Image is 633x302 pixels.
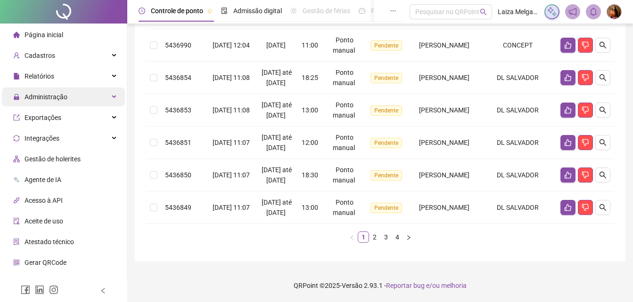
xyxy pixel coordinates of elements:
[564,139,572,146] span: like
[370,138,402,148] span: Pendente
[342,282,362,289] span: Versão
[13,32,20,38] span: home
[599,139,607,146] span: search
[582,171,589,179] span: dislike
[262,69,292,87] span: [DATE] até [DATE]
[302,204,318,211] span: 13:00
[370,170,402,181] span: Pendente
[262,101,292,119] span: [DATE] até [DATE]
[25,114,61,121] span: Exportações
[370,232,380,242] a: 2
[333,101,355,119] span: Ponto manual
[165,204,191,211] span: 5436849
[165,139,191,146] span: 5436851
[165,74,191,81] span: 5436854
[582,74,589,81] span: dislike
[302,171,318,179] span: 18:30
[370,203,402,213] span: Pendente
[349,235,355,240] span: left
[479,29,557,62] td: CONCEPT
[390,8,396,14] span: ellipsis
[419,139,469,146] span: [PERSON_NAME]
[358,231,369,243] li: 1
[49,285,58,294] span: instagram
[582,204,589,211] span: dislike
[333,199,355,216] span: Ponto manual
[25,217,63,225] span: Aceite de uso
[392,232,403,242] a: 4
[13,135,20,142] span: sync
[302,139,318,146] span: 12:00
[419,106,469,114] span: [PERSON_NAME]
[333,36,355,54] span: Ponto manual
[479,62,557,94] td: DL SALVADOR
[599,74,607,81] span: search
[213,204,250,211] span: [DATE] 11:07
[392,231,403,243] li: 4
[207,8,213,14] span: pushpin
[358,232,369,242] a: 1
[380,231,392,243] li: 3
[479,159,557,191] td: DL SALVADOR
[498,7,539,17] span: Laiza Melgaço - DL Cargo
[564,41,572,49] span: like
[13,52,20,59] span: user-add
[359,8,365,14] span: dashboard
[371,7,408,15] span: Painel do DP
[165,106,191,114] span: 5436853
[564,171,572,179] span: like
[607,5,621,19] img: 85600
[479,191,557,224] td: DL SALVADOR
[599,204,607,211] span: search
[25,135,59,142] span: Integrações
[582,106,589,114] span: dislike
[333,166,355,184] span: Ponto manual
[419,74,469,81] span: [PERSON_NAME]
[262,199,292,216] span: [DATE] até [DATE]
[13,94,20,100] span: lock
[419,171,469,179] span: [PERSON_NAME]
[221,8,228,14] span: file-done
[25,176,61,183] span: Agente de IA
[13,73,20,79] span: file
[25,197,63,204] span: Acesso à API
[25,52,55,59] span: Cadastros
[568,8,577,16] span: notification
[480,8,487,16] span: search
[582,139,589,146] span: dislike
[302,106,318,114] span: 13:00
[290,8,297,14] span: sun
[13,218,20,224] span: audit
[13,238,20,245] span: solution
[151,7,203,15] span: Controle de ponto
[127,269,633,302] footer: QRPoint © 2025 - 2.93.1 -
[303,7,350,15] span: Gestão de férias
[599,106,607,114] span: search
[370,105,402,116] span: Pendente
[479,94,557,127] td: DL SALVADOR
[25,93,67,101] span: Administração
[165,41,191,49] span: 5436990
[25,155,81,163] span: Gestão de holerites
[21,285,30,294] span: facebook
[262,134,292,151] span: [DATE] até [DATE]
[479,127,557,159] td: DL SALVADOR
[381,232,391,242] a: 3
[406,235,411,240] span: right
[302,74,318,81] span: 18:25
[370,40,402,51] span: Pendente
[564,74,572,81] span: like
[139,8,145,14] span: clock-circle
[13,156,20,162] span: apartment
[213,106,250,114] span: [DATE] 11:08
[213,41,250,49] span: [DATE] 12:04
[333,69,355,87] span: Ponto manual
[403,231,414,243] li: Próxima página
[333,134,355,151] span: Ponto manual
[386,282,467,289] span: Reportar bug e/ou melhoria
[13,259,20,266] span: qrcode
[564,106,572,114] span: like
[599,171,607,179] span: search
[370,73,402,83] span: Pendente
[599,41,607,49] span: search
